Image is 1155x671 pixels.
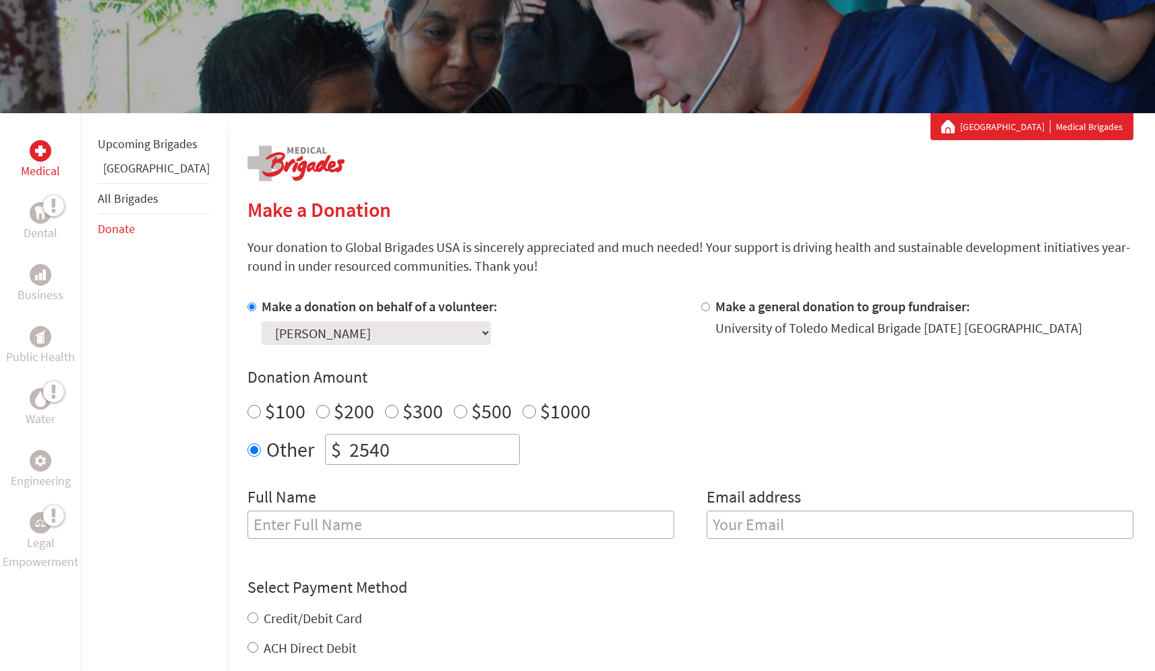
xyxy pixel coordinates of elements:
li: Donate [98,214,210,244]
a: [GEOGRAPHIC_DATA] [103,160,210,176]
a: Public HealthPublic Health [6,326,75,366]
div: Public Health [30,326,51,348]
a: All Brigades [98,191,158,206]
label: Full Name [247,486,316,511]
a: Donate [98,221,135,236]
h4: Select Payment Method [247,577,1133,598]
label: $500 [471,398,512,424]
p: Your donation to Global Brigades USA is sincerely appreciated and much needed! Your support is dr... [247,238,1133,276]
a: MedicalMedical [21,140,60,181]
a: BusinessBusiness [18,264,63,305]
li: Upcoming Brigades [98,129,210,159]
p: Medical [21,162,60,181]
a: Upcoming Brigades [98,136,198,152]
h2: Make a Donation [247,197,1133,222]
p: Legal Empowerment [3,534,78,571]
a: [GEOGRAPHIC_DATA] [960,120,1050,133]
img: Water [35,391,46,406]
p: Engineering [11,472,71,490]
li: All Brigades [98,183,210,214]
li: Guatemala [98,159,210,183]
label: $200 [334,398,374,424]
a: DentalDental [24,202,57,243]
div: Business [30,264,51,286]
div: Medical [30,140,51,162]
img: Legal Empowerment [35,519,46,527]
div: Engineering [30,450,51,472]
div: $ [326,435,347,464]
a: EngineeringEngineering [11,450,71,490]
img: Public Health [35,330,46,344]
label: Email address [707,486,801,511]
a: Legal EmpowermentLegal Empowerment [3,512,78,571]
div: Legal Empowerment [30,512,51,534]
img: Dental [35,206,46,219]
label: Make a donation on behalf of a volunteer: [262,298,498,315]
label: $1000 [540,398,591,424]
label: $300 [403,398,443,424]
label: Make a general donation to group fundraiser: [715,298,970,315]
p: Water [26,410,55,428]
input: Enter Full Name [247,511,674,539]
p: Dental [24,224,57,243]
input: Your Email [707,511,1133,539]
p: Public Health [6,348,75,366]
label: Credit/Debit Card [264,610,362,627]
div: Water [30,388,51,410]
img: Medical [35,146,46,156]
label: ACH Direct Debit [264,639,357,656]
img: Engineering [35,455,46,466]
label: Other [266,434,314,465]
div: Medical Brigades [941,120,1123,133]
label: $100 [265,398,305,424]
img: logo-medical.png [247,146,345,181]
p: Business [18,286,63,305]
h4: Donation Amount [247,366,1133,388]
div: University of Toledo Medical Brigade [DATE] [GEOGRAPHIC_DATA] [715,319,1082,338]
a: WaterWater [26,388,55,428]
input: Enter Amount [347,435,519,464]
img: Business [35,269,46,280]
div: Dental [30,202,51,224]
